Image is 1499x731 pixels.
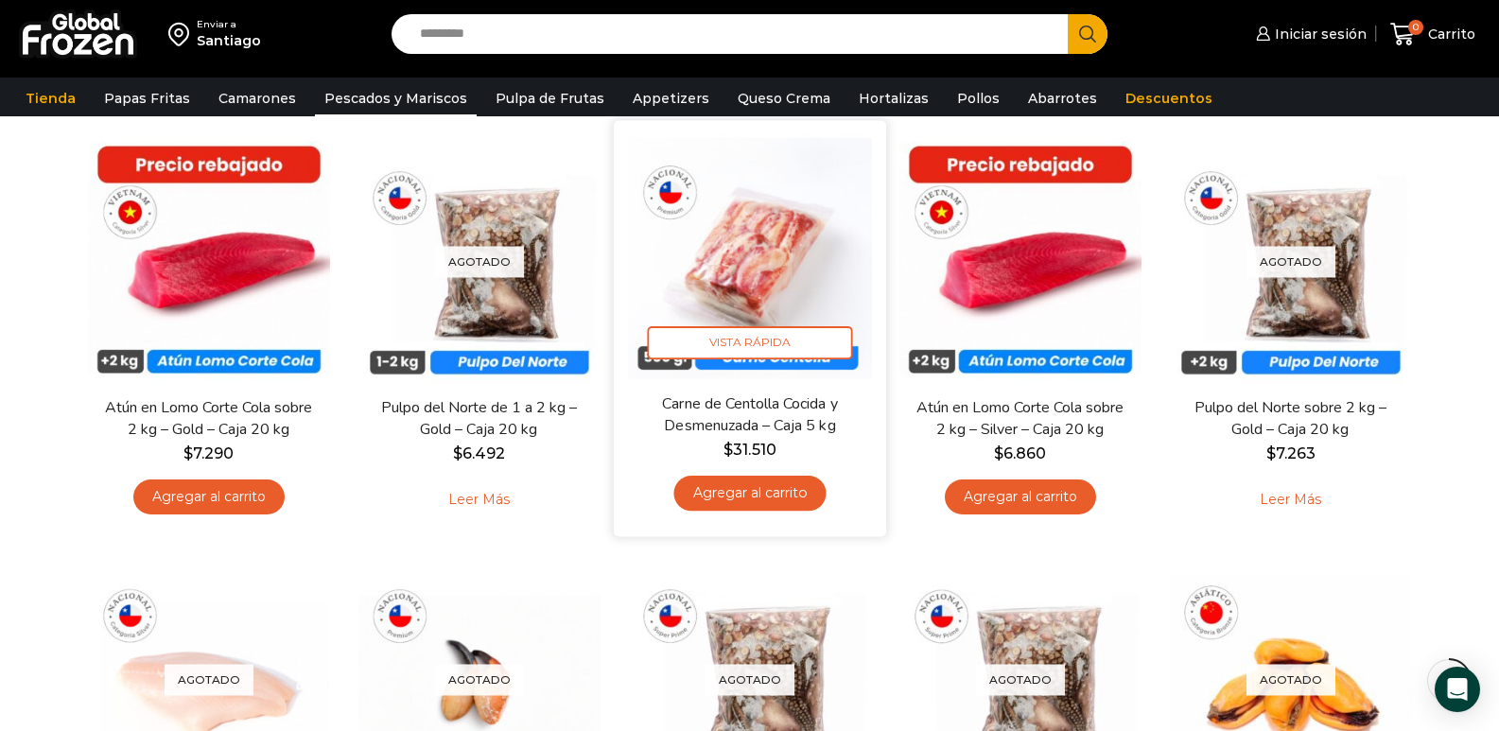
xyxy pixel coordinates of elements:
[1251,15,1367,53] a: Iniciar sesión
[849,80,938,116] a: Hortalizas
[165,665,253,696] p: Agotado
[1246,665,1335,696] p: Agotado
[948,80,1009,116] a: Pollos
[435,246,524,277] p: Agotado
[728,80,840,116] a: Queso Crema
[673,476,826,511] a: Agregar al carrito: “Carne de Centolla Cocida y Desmenuzada - Caja 5 kg”
[994,444,1046,462] bdi: 6.860
[99,397,317,441] a: Atún en Lomo Corte Cola sobre 2 kg – Gold – Caja 20 kg
[453,444,462,462] span: $
[639,392,859,437] a: Carne de Centolla Cocida y Desmenuzada – Caja 5 kg
[1181,397,1399,441] a: Pulpo del Norte sobre 2 kg – Gold – Caja 20 kg
[1386,12,1480,57] a: 0 Carrito
[197,31,261,50] div: Santiago
[370,397,587,441] a: Pulpo del Norte de 1 a 2 kg – Gold – Caja 20 kg
[647,326,852,359] span: Vista Rápida
[95,80,200,116] a: Papas Fritas
[183,444,234,462] bdi: 7.290
[1019,80,1107,116] a: Abarrotes
[16,80,85,116] a: Tienda
[1246,246,1335,277] p: Agotado
[133,479,285,514] a: Agregar al carrito: “Atún en Lomo Corte Cola sobre 2 kg - Gold – Caja 20 kg”
[994,444,1003,462] span: $
[945,479,1096,514] a: Agregar al carrito: “Atún en Lomo Corte Cola sobre 2 kg - Silver - Caja 20 kg”
[1435,667,1480,712] div: Open Intercom Messenger
[435,665,524,696] p: Agotado
[723,441,733,459] span: $
[197,18,261,31] div: Enviar a
[1423,25,1475,44] span: Carrito
[453,444,505,462] bdi: 6.492
[1116,80,1222,116] a: Descuentos
[486,80,614,116] a: Pulpa de Frutas
[723,441,776,459] bdi: 31.510
[706,665,794,696] p: Agotado
[1230,479,1351,519] a: Leé más sobre “Pulpo del Norte sobre 2 kg - Gold - Caja 20 kg”
[623,80,719,116] a: Appetizers
[209,80,305,116] a: Camarones
[1266,444,1316,462] bdi: 7.263
[183,444,193,462] span: $
[1266,444,1276,462] span: $
[419,479,539,519] a: Leé más sobre “Pulpo del Norte de 1 a 2 kg - Gold - Caja 20 kg”
[1270,25,1367,44] span: Iniciar sesión
[168,18,197,50] img: address-field-icon.svg
[1068,14,1107,54] button: Search button
[315,80,477,116] a: Pescados y Mariscos
[1408,20,1423,35] span: 0
[976,665,1065,696] p: Agotado
[911,397,1128,441] a: Atún en Lomo Corte Cola sobre 2 kg – Silver – Caja 20 kg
